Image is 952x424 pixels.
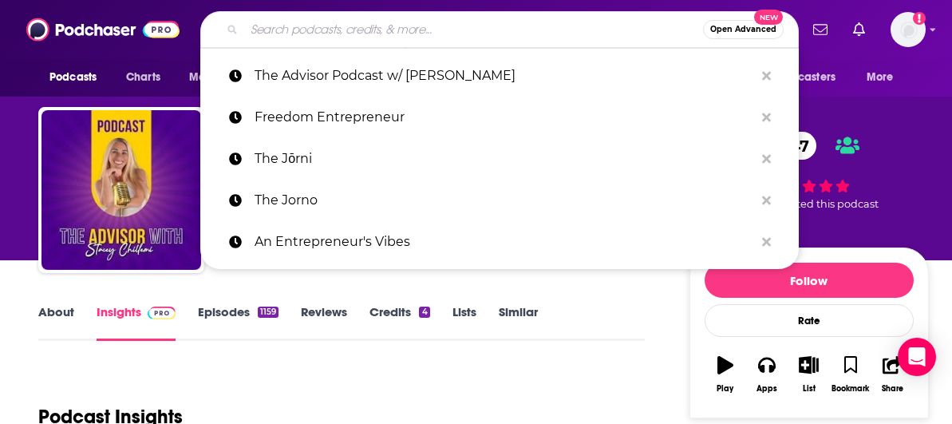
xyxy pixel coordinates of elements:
button: Bookmark [830,346,871,403]
a: Freedom Entrepreneur [200,97,799,138]
p: Freedom Entrepreneur [255,97,754,138]
a: Credits4 [369,304,429,341]
a: The Jorno [200,180,799,221]
div: 47 1 personrated this podcast [689,121,929,220]
p: The Jōrni [255,138,754,180]
button: Share [871,346,913,403]
a: Reviews [301,304,347,341]
button: open menu [855,62,914,93]
div: 1159 [258,307,278,318]
button: List [788,346,829,403]
a: About [38,304,74,341]
div: Apps [756,384,777,394]
div: List [803,384,816,394]
span: More [867,66,894,89]
span: Podcasts [49,66,97,89]
button: Apps [746,346,788,403]
div: Open Intercom Messenger [898,338,936,376]
span: Logged in as KTMSseat4 [891,12,926,47]
p: The Jorno [255,180,754,221]
button: open menu [749,62,859,93]
a: Show notifications dropdown [847,16,871,43]
svg: Add a profile image [913,12,926,25]
a: Episodes1159 [198,304,278,341]
button: Show profile menu [891,12,926,47]
a: Similar [499,304,538,341]
a: InsightsPodchaser Pro [97,304,176,341]
p: An Entrepreneur's Vibes [255,221,754,263]
img: User Profile [891,12,926,47]
button: Play [705,346,746,403]
a: Charts [116,62,170,93]
span: Monitoring [189,66,246,89]
img: Podchaser - Follow, Share and Rate Podcasts [26,14,180,45]
div: Play [717,384,733,394]
input: Search podcasts, credits, & more... [244,17,703,42]
a: Show notifications dropdown [807,16,834,43]
button: Follow [705,263,914,298]
div: 4 [419,307,429,318]
img: Podchaser Pro [148,307,176,319]
span: Charts [126,66,160,89]
p: The Advisor Podcast w/ Stacey Chillemi [255,55,754,97]
img: The Advisor with Stacey Chillemi [41,110,201,270]
span: Open Advanced [710,26,776,34]
button: open menu [38,62,117,93]
a: The Advisor Podcast w/ [PERSON_NAME] [200,55,799,97]
div: Bookmark [832,384,869,394]
a: The Jōrni [200,138,799,180]
button: Open AdvancedNew [703,20,784,39]
button: open menu [178,62,267,93]
span: New [754,10,783,25]
a: Lists [452,304,476,341]
div: Rate [705,304,914,337]
div: Search podcasts, credits, & more... [200,11,799,48]
a: An Entrepreneur's Vibes [200,221,799,263]
span: rated this podcast [786,198,879,210]
div: Share [882,384,903,394]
